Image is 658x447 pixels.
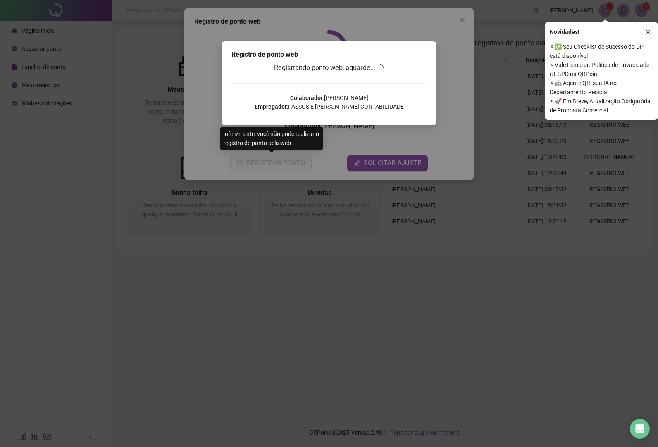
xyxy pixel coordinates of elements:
[220,127,323,150] div: Infelizmente, você não pode realizar o registro de ponto pela web
[550,60,653,78] span: ⚬ Vale Lembrar: Política de Privacidade e LGPD na QRPoint
[630,419,650,439] div: Open Intercom Messenger
[255,103,287,110] strong: Empregador
[377,64,384,71] span: loading
[290,95,323,101] strong: Colaborador
[231,50,427,59] div: Registro de ponto web
[550,27,579,36] span: Novidades !
[231,94,427,111] p: : [PERSON_NAME] : PASSOS E [PERSON_NAME] CONTABILIDADE
[550,78,653,97] span: ⚬ 🤖 Agente QR: sua IA no Departamento Pessoal
[550,42,653,60] span: ⚬ ✅ Seu Checklist de Sucesso do DP está disponível
[645,29,651,35] span: close
[550,97,653,115] span: ⚬ 🚀 Em Breve, Atualização Obrigatória de Proposta Comercial
[231,63,427,74] h3: Registrando ponto web, aguarde...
